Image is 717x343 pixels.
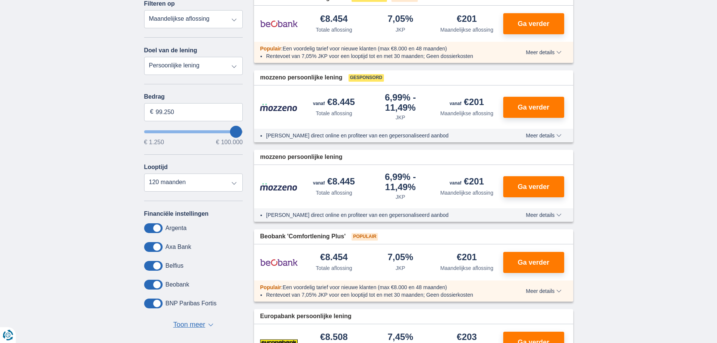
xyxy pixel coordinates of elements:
label: Axa Bank [166,244,191,250]
li: Rentevoet van 7,05% JKP voor een looptijd tot en met 30 maanden; Geen dossierkosten [266,52,498,60]
span: Ga verder [518,20,549,27]
button: Meer details [520,288,567,294]
input: wantToBorrow [144,130,243,133]
div: €201 [457,14,477,24]
span: Een voordelig tarief voor nieuwe klanten (max €8.000 en 48 maanden) [283,284,447,290]
div: 7,05% [388,253,413,263]
span: Toon meer [173,320,205,330]
div: Totale aflossing [316,110,352,117]
div: JKP [396,264,405,272]
span: Populair [260,46,281,52]
div: €8.445 [313,177,355,188]
span: Populair [352,233,378,241]
label: BNP Paribas Fortis [166,300,217,307]
label: Belfius [166,262,184,269]
button: Ga verder [503,252,564,273]
span: Europabank persoonlijke lening [260,312,352,321]
img: product.pl.alt Beobank [260,253,298,272]
div: : [254,284,504,291]
li: Rentevoet van 7,05% JKP voor een looptijd tot en met 30 maanden; Geen dossierkosten [266,291,498,299]
label: Filteren op [144,0,175,7]
div: 7,05% [388,14,413,24]
div: 6,99% [370,93,431,112]
div: JKP [396,193,405,201]
div: 6,99% [370,172,431,192]
span: mozzeno persoonlijke lening [260,153,343,162]
div: Totale aflossing [316,26,352,34]
label: Looptijd [144,164,168,171]
label: Financiële instellingen [144,210,209,217]
span: Meer details [526,50,561,55]
div: Maandelijkse aflossing [440,264,493,272]
button: Ga verder [503,97,564,118]
button: Toon meer ▼ [171,320,216,330]
span: Populair [260,284,281,290]
div: €8.454 [320,14,348,24]
img: product.pl.alt Mozzeno [260,103,298,111]
div: 7,45% [388,332,413,343]
button: Meer details [520,49,567,55]
div: Totale aflossing [316,189,352,197]
label: Bedrag [144,93,243,100]
img: product.pl.alt Mozzeno [260,183,298,191]
span: Meer details [526,133,561,138]
span: Meer details [526,288,561,294]
button: Meer details [520,212,567,218]
div: €8.454 [320,253,348,263]
div: Maandelijkse aflossing [440,26,493,34]
div: €201 [450,98,484,108]
img: product.pl.alt Beobank [260,14,298,33]
span: Ga verder [518,104,549,111]
span: Gesponsord [349,74,384,82]
div: Maandelijkse aflossing [440,110,493,117]
span: Ga verder [518,183,549,190]
span: Beobank 'Comfortlening Plus' [260,232,346,241]
div: JKP [396,26,405,34]
span: € [150,108,154,116]
div: : [254,45,504,52]
span: mozzeno persoonlijke lening [260,73,343,82]
label: Doel van de lening [144,47,197,54]
div: JKP [396,114,405,121]
span: Ga verder [518,259,549,266]
div: Maandelijkse aflossing [440,189,493,197]
span: € 100.000 [216,139,243,145]
div: €8.445 [313,98,355,108]
span: Een voordelig tarief voor nieuwe klanten (max €8.000 en 48 maanden) [283,46,447,52]
li: [PERSON_NAME] direct online en profiteer van een gepersonaliseerd aanbod [266,132,498,139]
button: Meer details [520,133,567,139]
button: Ga verder [503,13,564,34]
span: ▼ [208,323,213,326]
div: Totale aflossing [316,264,352,272]
label: Argenta [166,225,187,232]
button: Ga verder [503,176,564,197]
div: €201 [450,177,484,188]
div: €201 [457,253,477,263]
div: €8.508 [320,332,348,343]
span: Meer details [526,212,561,218]
span: € 1.250 [144,139,164,145]
li: [PERSON_NAME] direct online en profiteer van een gepersonaliseerd aanbod [266,211,498,219]
div: €203 [457,332,477,343]
label: Beobank [166,281,189,288]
